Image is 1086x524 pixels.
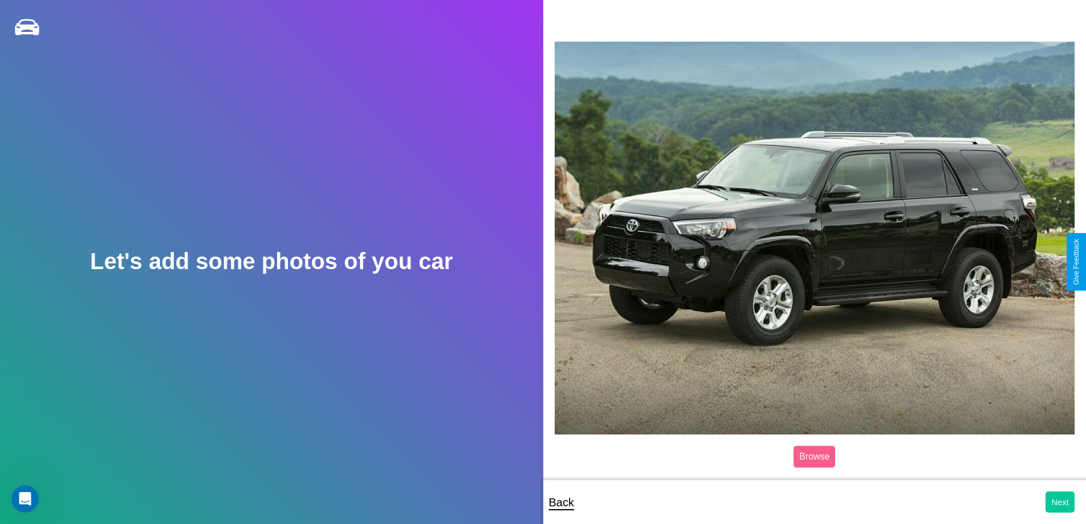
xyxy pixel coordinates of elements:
button: Next [1046,491,1075,513]
p: Back [549,492,574,513]
img: posted [555,42,1075,434]
h2: Let's add some photos of you car [90,249,453,274]
iframe: Intercom live chat [11,485,39,513]
label: Browse [794,446,835,468]
div: Give Feedback [1072,239,1080,285]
